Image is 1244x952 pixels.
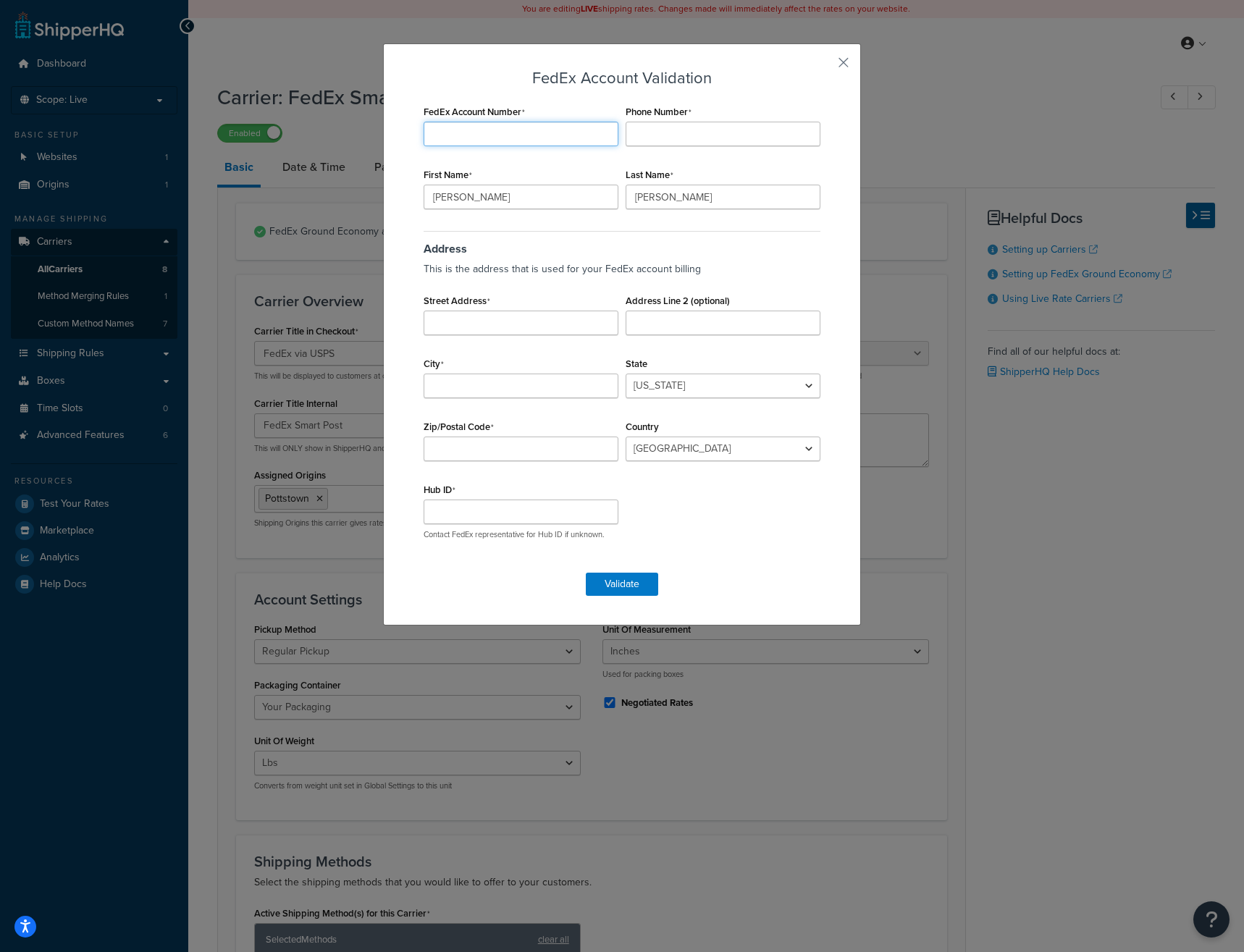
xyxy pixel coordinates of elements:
[424,169,472,181] label: First Name
[424,231,820,256] h3: Address
[420,69,824,87] h3: FedEx Account Validation
[626,169,673,181] label: Last Name
[424,529,618,540] p: Contact FedEx representative for Hub ID if unknown.
[586,573,658,596] button: Validate
[424,358,444,370] label: City
[626,358,647,369] label: State
[626,295,730,306] label: Address Line 2 (optional)
[626,106,692,118] label: Phone Number
[424,259,820,279] p: This is the address that is used for your FedEx account billing
[424,484,455,496] label: Hub ID
[626,421,659,432] label: Country
[424,106,525,118] label: FedEx Account Number
[424,421,494,433] label: Zip/Postal Code
[424,295,490,307] label: Street Address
